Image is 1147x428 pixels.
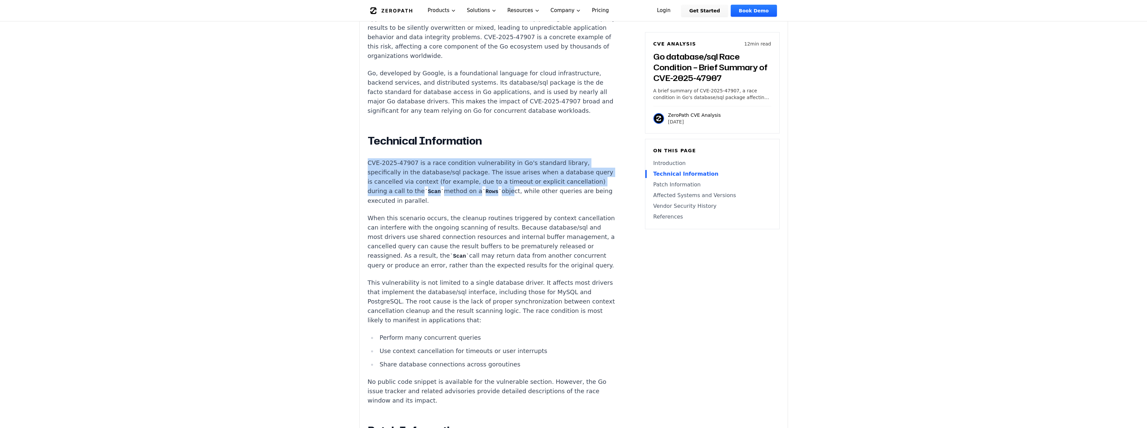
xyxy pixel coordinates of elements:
h2: Technical Information [368,134,617,148]
code: Rows [482,189,502,195]
code: Scan [450,253,469,259]
a: Get Started [681,5,728,17]
h3: Go database/sql Race Condition – Brief Summary of CVE-2025-47907 [653,51,771,83]
li: Use context cancellation for timeouts or user interrupts [377,346,617,356]
p: Go, developed by Google, is a foundational language for cloud infrastructure, backend services, a... [368,69,617,115]
h6: CVE Analysis [653,40,696,47]
a: References [653,213,771,221]
p: A brief summary of CVE-2025-47907, a race condition in Go's database/sql package affecting query ... [653,87,771,101]
p: CVE-2025-47907 is a race condition vulnerability in Go's standard library, specifically in the da... [368,158,617,205]
p: No public code snippet is available for the vulnerable section. However, the Go issue tracker and... [368,377,617,405]
p: 12 min read [744,40,771,47]
p: [DATE] [668,118,721,125]
a: Affected Systems and Versions [653,191,771,199]
p: When this scenario occurs, the cleanup routines triggered by context cancellation can interfere w... [368,213,617,270]
p: ZeroPath CVE Analysis [668,112,721,118]
a: Book Demo [731,5,777,17]
code: Scan [425,189,444,195]
p: This vulnerability is not limited to a single database driver. It affects most drivers that imple... [368,278,617,325]
a: Patch Information [653,181,771,189]
a: Introduction [653,159,771,167]
li: Share database connections across goroutines [377,360,617,369]
a: Login [649,5,679,17]
a: Vendor Security History [653,202,771,210]
h6: On this page [653,147,771,154]
li: Perform many concurrent queries [377,333,617,342]
img: ZeroPath CVE Analysis [653,113,664,124]
a: Technical Information [653,170,771,178]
